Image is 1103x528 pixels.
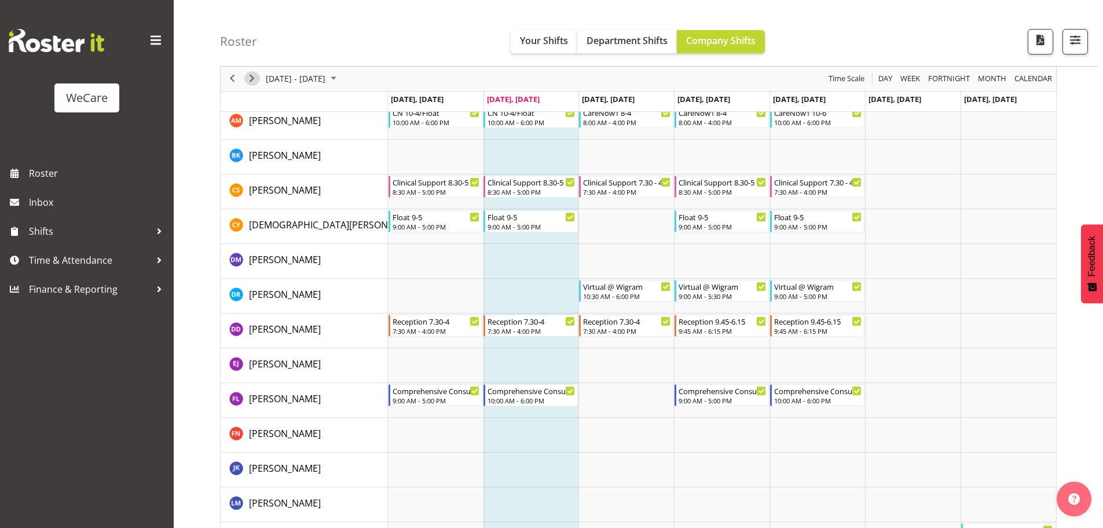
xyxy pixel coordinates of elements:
button: Filter Shifts [1062,29,1088,54]
div: Christianna Yu"s event - Float 9-5 Begin From Tuesday, October 7, 2025 at 9:00:00 AM GMT+13:00 En... [483,210,578,232]
div: Ashley Mendoza"s event - CareNow1 8-4 Begin From Wednesday, October 8, 2025 at 8:00:00 AM GMT+13:... [579,106,673,128]
a: [PERSON_NAME] [249,357,321,371]
button: Department Shifts [577,30,677,53]
span: [DATE] - [DATE] [265,72,327,86]
div: Ashley Mendoza"s event - CareNow1 10-6 Begin From Friday, October 10, 2025 at 10:00:00 AM GMT+13:... [770,106,864,128]
a: [PERSON_NAME] [249,496,321,510]
span: [PERSON_NAME] [249,427,321,440]
span: [DEMOGRAPHIC_DATA][PERSON_NAME] [249,219,421,231]
span: [PERSON_NAME] [249,323,321,336]
div: 8:30 AM - 5:00 PM [393,187,480,196]
div: CN 10-4/Float [393,107,480,118]
div: Clinical Support 8.30-5 [488,176,575,188]
button: Company Shifts [677,30,765,53]
div: Float 9-5 [679,211,766,223]
div: Virtual @ Wigram [774,281,862,292]
span: [PERSON_NAME] [249,358,321,370]
div: 10:00 AM - 6:00 PM [488,396,575,405]
span: Your Shifts [520,34,568,47]
div: Clinical Support 8.30-5 [393,176,480,188]
span: [PERSON_NAME] [249,497,321,509]
div: 7:30 AM - 4:00 PM [393,326,480,336]
div: 9:00 AM - 5:00 PM [679,396,766,405]
button: October 2025 [264,72,342,86]
span: Day [877,72,893,86]
div: Catherine Stewart"s event - Clinical Support 7.30 - 4 Begin From Friday, October 10, 2025 at 7:30... [770,176,864,198]
div: 9:45 AM - 6:15 PM [679,326,766,336]
div: Comprehensive Consult 10-6 [774,385,862,396]
div: previous period [222,67,242,91]
div: 10:00 AM - 6:00 PM [774,118,862,127]
div: CareNow1 8-4 [679,107,766,118]
a: [PERSON_NAME] [249,392,321,406]
div: 7:30 AM - 4:00 PM [583,187,670,196]
div: Catherine Stewart"s event - Clinical Support 8.30-5 Begin From Monday, October 6, 2025 at 8:30:00... [389,176,483,198]
span: [DATE], [DATE] [391,94,444,104]
td: Lainie Montgomery resource [221,487,388,522]
span: [DATE], [DATE] [964,94,1017,104]
div: Clinical Support 8.30-5 [679,176,766,188]
button: Month [1013,72,1054,86]
div: Reception 9.45-6.15 [774,315,862,327]
td: Demi Dumitrean resource [221,314,388,348]
td: Deepti Mahajan resource [221,244,388,279]
span: calendar [1013,72,1053,86]
div: Clinical Support 7.30 - 4 [583,176,670,188]
div: 9:00 AM - 5:00 PM [488,222,575,231]
div: Virtual @ Wigram [583,281,670,292]
span: Time Scale [827,72,866,86]
div: 9:00 AM - 5:00 PM [679,222,766,231]
div: 7:30 AM - 4:00 PM [488,326,575,336]
a: [PERSON_NAME] [249,253,321,267]
span: [DATE], [DATE] [582,94,635,104]
td: Ashley Mendoza resource [221,105,388,140]
h4: Roster [220,35,257,48]
div: 9:00 AM - 5:00 PM [774,292,862,301]
span: Inbox [29,194,168,211]
button: Time Scale [827,72,867,86]
a: [PERSON_NAME] [249,427,321,440]
div: Christianna Yu"s event - Float 9-5 Begin From Thursday, October 9, 2025 at 9:00:00 AM GMT+13:00 E... [675,210,769,232]
div: Deepti Raturi"s event - Virtual @ Wigram Begin From Wednesday, October 8, 2025 at 10:30:00 AM GMT... [579,280,673,302]
td: Ella Jarvis resource [221,348,388,383]
div: Christianna Yu"s event - Float 9-5 Begin From Friday, October 10, 2025 at 9:00:00 AM GMT+13:00 En... [770,210,864,232]
div: Catherine Stewart"s event - Clinical Support 7.30 - 4 Begin From Wednesday, October 8, 2025 at 7:... [579,176,673,198]
div: Catherine Stewart"s event - Clinical Support 8.30-5 Begin From Tuesday, October 7, 2025 at 8:30:0... [483,176,578,198]
div: Demi Dumitrean"s event - Reception 9.45-6.15 Begin From Thursday, October 9, 2025 at 9:45:00 AM G... [675,315,769,337]
div: Virtual @ Wigram [679,281,766,292]
div: CareNow1 8-4 [583,107,670,118]
a: [PERSON_NAME] [249,322,321,336]
div: Felize Lacson"s event - Comprehensive Consult 10-6 Begin From Friday, October 10, 2025 at 10:00:0... [770,384,864,406]
span: Roster [29,165,168,182]
span: [DATE], [DATE] [869,94,921,104]
button: Your Shifts [511,30,577,53]
td: Catherine Stewart resource [221,174,388,209]
div: 8:00 AM - 4:00 PM [583,118,670,127]
div: Reception 7.30-4 [583,315,670,327]
div: CareNow1 10-6 [774,107,862,118]
div: Float 9-5 [488,211,575,223]
span: [DATE], [DATE] [487,94,540,104]
td: Felize Lacson resource [221,383,388,418]
button: Timeline Month [976,72,1009,86]
div: 8:00 AM - 4:00 PM [679,118,766,127]
td: Deepti Raturi resource [221,279,388,314]
button: Previous [225,72,240,86]
div: 10:30 AM - 6:00 PM [583,292,670,301]
a: [PERSON_NAME] [249,114,321,128]
button: Fortnight [926,72,972,86]
div: Comprehensive Consult 9-5 [393,385,480,396]
div: Christianna Yu"s event - Float 9-5 Begin From Monday, October 6, 2025 at 9:00:00 AM GMT+13:00 End... [389,210,483,232]
div: Ashley Mendoza"s event - CN 10-4/Float Begin From Monday, October 6, 2025 at 10:00:00 AM GMT+13:0... [389,106,483,128]
div: Float 9-5 [393,211,480,223]
button: Timeline Week [899,72,922,86]
div: 9:00 AM - 5:30 PM [679,292,766,301]
button: Feedback - Show survey [1081,224,1103,303]
div: Felize Lacson"s event - Comprehensive Consult 10-6 Begin From Tuesday, October 7, 2025 at 10:00:0... [483,384,578,406]
span: Fortnight [927,72,971,86]
div: CN 10-4/Float [488,107,575,118]
span: [DATE], [DATE] [773,94,826,104]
